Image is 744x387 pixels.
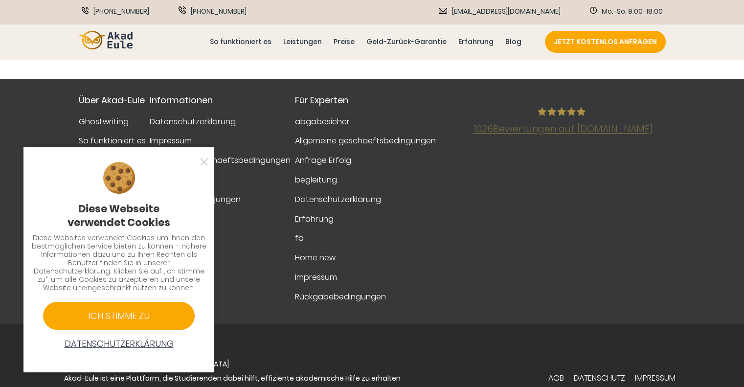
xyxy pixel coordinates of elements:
div: Diese Websites verwendet Cookies um Ihnen den bestmöglichen Service bieten zu können – nähere Inf... [31,234,206,292]
div: Über Akad-Eule [79,93,146,107]
div: Diese Webseite verwendet Cookies [31,202,206,229]
a: Allgemeine geschaeftsbedingungen [150,154,291,166]
a: DATENSCHUTZ [574,372,625,384]
a: Erfahrung [295,213,334,225]
a: So funktioniert es [79,135,146,147]
a: Erfahrung [456,36,496,47]
a: Ghostwriting [79,115,129,128]
a: JETZT KOSTENLOS ANFRAGEN [545,31,666,53]
p: Akad-Eule ist eine Plattform, die Studierenden dabei hilft, effiziente akademische Hilfe zu erhalten [64,373,401,384]
div: Ich stimme zu [43,302,195,330]
div: Informationen [150,93,291,107]
a: Impressum [295,271,337,283]
a: Datenschutzerklärung [295,193,381,205]
img: Schedule [590,7,597,14]
a: Allgemeine geschaeftsbedingungen [295,135,436,147]
a: AGB [548,372,564,384]
span: 1026 [473,122,493,136]
a: Anfrage Erfolg [295,154,351,166]
a: Leistungen [281,36,324,47]
span: [PHONE_NUMBER] [93,6,149,17]
a: Phone [PHONE_NUMBER] [82,6,149,17]
a: Rückgabebedingungen [295,291,386,303]
a: Impressum [150,135,192,147]
a: fb [295,232,304,244]
a: Geld-Zurück-Garantie [364,36,449,47]
a: WhatsApp [PHONE_NUMBER] [179,6,247,17]
a: So funktioniert es [208,36,273,47]
img: Phone [82,7,89,14]
a: IMPRESSUM [635,372,676,384]
a: 1026Bewertungen auf [DOMAIN_NAME] [473,86,653,138]
img: Email [439,8,447,14]
a: Email [EMAIL_ADDRESS][DOMAIN_NAME] [439,6,561,17]
a: Home new [295,251,336,264]
a: abgabesicher [295,115,350,128]
a: Blog [503,36,523,47]
a: begleitung [295,174,337,186]
span: [EMAIL_ADDRESS][DOMAIN_NAME] [452,6,561,17]
a: Datenschutzerklärung [150,115,236,128]
div: Für Experten [295,93,436,107]
span: Bewertungen auf [DOMAIN_NAME] [473,123,653,135]
a: Datenschutzerklärung [43,330,195,358]
span: Mo.-So. 9:00-18:00 [602,6,663,17]
a: Preise [332,36,357,47]
span: [PHONE_NUMBER] [191,6,247,17]
img: logo [79,31,133,50]
img: WhatsApp [179,6,186,14]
